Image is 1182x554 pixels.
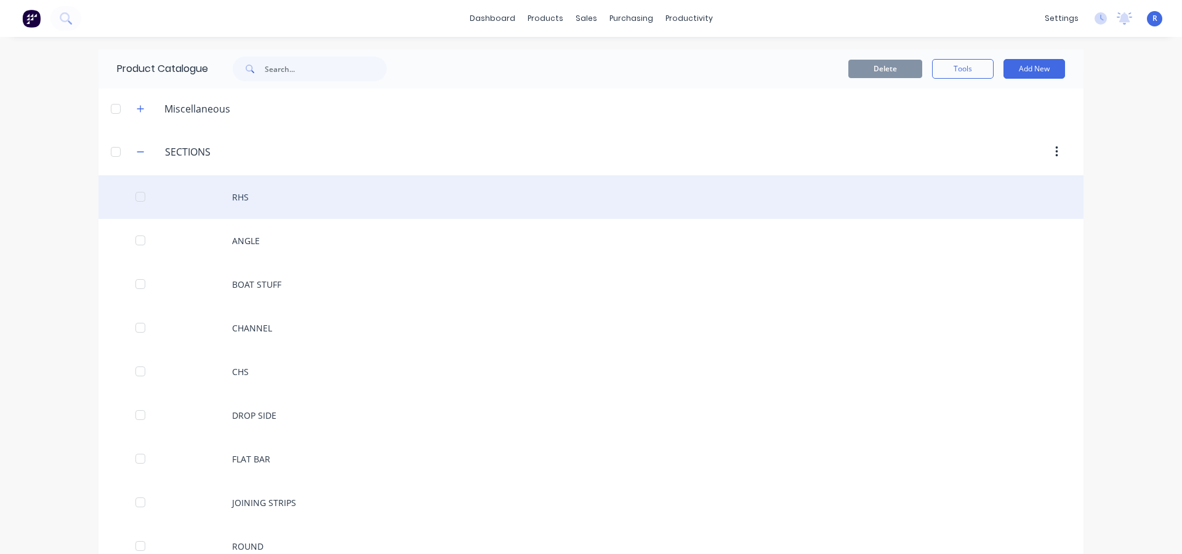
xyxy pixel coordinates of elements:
a: dashboard [464,9,521,28]
div: JOINING STRIPS [98,481,1083,524]
div: sales [569,9,603,28]
div: Product Catalogue [98,49,208,89]
div: DROP SIDE [98,394,1083,437]
div: BOAT STUFF [98,263,1083,306]
span: R [1152,13,1157,24]
div: purchasing [603,9,659,28]
div: ANGLE [98,219,1083,263]
div: productivity [659,9,719,28]
div: CHS [98,350,1083,394]
div: RHS [98,175,1083,219]
button: Tools [932,59,994,79]
input: Enter category name [165,144,311,159]
div: products [521,9,569,28]
div: Miscellaneous [155,101,240,116]
input: Search... [265,57,387,81]
div: settings [1039,9,1085,28]
div: CHANNEL [98,306,1083,350]
button: Add New [1003,59,1065,79]
div: FLAT BAR [98,437,1083,481]
button: Delete [848,60,922,78]
img: Factory [22,9,41,28]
